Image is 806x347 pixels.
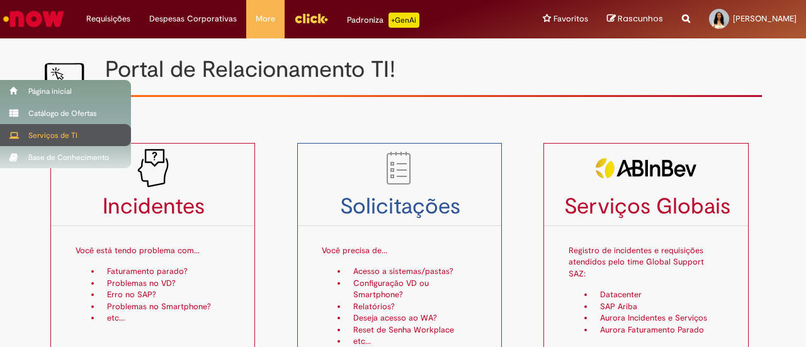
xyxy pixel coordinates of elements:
li: SAP Ariba [594,301,724,313]
p: +GenAi [389,13,419,28]
li: Problemas no Smartphone? [101,301,230,313]
li: Erro no SAP? [101,289,230,301]
span: Requisições [86,13,130,25]
li: etc... [101,312,230,324]
h3: Solicitações [298,195,501,219]
img: servicosglobais2.png [596,148,696,188]
li: Datacenter [594,289,724,301]
p: Registro de incidentes e requisições atendidos pelo time Global Support SAZ: [569,229,724,283]
span: More [256,13,275,25]
li: Acesso a sistemas/pastas? [347,266,477,278]
p: Você precisa de... [322,229,477,259]
li: Aurora Incidentes e Serviços [594,312,724,324]
span: Rascunhos [618,13,663,25]
div: Padroniza [347,13,419,28]
li: Problemas no VD? [101,278,230,290]
li: Aurora Faturamento Parado [594,324,724,336]
span: [PERSON_NAME] [733,13,797,24]
img: click_logo_yellow_360x200.png [294,9,328,28]
a: Rascunhos [607,13,663,25]
li: Configuração VD ou Smartphone? [347,278,477,301]
img: problem_it_V2.png [133,148,173,188]
li: Deseja acesso ao WA? [347,312,477,324]
span: Despesas Corporativas [149,13,237,25]
h1: Portal de Relacionamento TI! [105,57,762,82]
li: Faturamento parado? [101,266,230,278]
img: to_do_list.png [379,148,419,188]
h3: Incidentes [51,195,254,219]
li: Reset de Senha Workplace [347,324,477,336]
p: Você está tendo problema com... [76,229,230,259]
h3: Serviços Globais [544,195,747,219]
li: Relatórios? [347,301,477,313]
img: IT_portal_V2.png [44,57,84,98]
img: ServiceNow [1,6,66,31]
span: Favoritos [553,13,588,25]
